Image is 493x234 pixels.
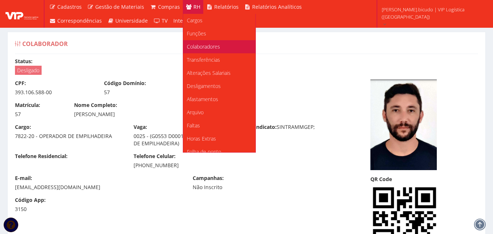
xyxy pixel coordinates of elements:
[183,53,255,66] a: Transferências
[15,153,68,160] label: Telefone Residencial:
[214,3,239,10] span: Relatórios
[134,123,147,131] label: Vaga:
[15,123,31,131] label: Cargo:
[15,80,26,87] label: CPF:
[370,80,437,170] img: everton-cajamarcapturar-1682445276644813dcb69b5.PNG
[187,148,221,155] span: Folha de ponto
[187,96,218,103] span: Afastamentos
[187,56,220,63] span: Transferências
[15,66,42,75] span: Desligado
[183,66,255,80] a: Alterações Salariais
[183,40,255,53] a: Colaboradores
[246,123,365,133] div: SINTRAMMGEP;
[15,184,182,191] div: [EMAIL_ADDRESS][DOMAIN_NAME]
[187,43,220,50] span: Colaboradores
[183,106,255,119] a: Arquivo
[57,3,82,10] span: Cadastros
[151,14,170,28] a: TV
[193,184,271,191] div: Não Inscrito
[104,89,182,96] div: 57
[57,17,102,24] span: Correspondências
[5,8,38,19] img: logo
[115,17,148,24] span: Universidade
[173,17,202,24] span: Integrações
[183,80,255,93] a: Desligamentos
[187,17,203,24] span: Cargos
[183,132,255,145] a: Horas Extras
[162,17,167,24] span: TV
[183,27,255,40] a: Funções
[187,83,221,89] span: Desligamentos
[193,174,224,182] label: Campanhas:
[15,174,32,182] label: E-mail:
[187,30,206,37] span: Funções
[187,69,231,76] span: Alterações Salariais
[187,109,204,116] span: Arquivo
[183,119,255,132] a: Faltas
[22,40,68,48] span: Colaborador
[134,162,241,169] div: [PHONE_NUMBER]
[187,122,200,129] span: Faltas
[370,176,392,183] label: QR Code
[95,3,144,10] span: Gestão de Materiais
[74,111,300,118] div: [PERSON_NAME]
[15,111,63,118] div: 57
[46,14,105,28] a: Correspondências
[158,3,180,10] span: Compras
[15,58,32,65] label: Status:
[15,89,93,96] div: 393.106.588-00
[170,14,205,28] a: Integrações
[15,101,40,109] label: Matrícula:
[15,196,46,204] label: Código App:
[183,93,255,106] a: Afastamentos
[252,123,277,131] label: Sindicato:
[134,153,176,160] label: Telefone Celular:
[252,3,302,10] span: Relatórios Analíticos
[15,206,63,213] div: 3150
[193,3,200,10] span: RH
[183,145,255,158] a: Folha de ponto
[134,133,241,147] div: 0025 - (G0553 D0001 - 7822-20 - OPERADOR DE EMPILHADEIRA)
[104,80,146,87] label: Código Domínio:
[187,135,216,142] span: Horas Extras
[15,133,123,140] div: 7822-20 - OPERADOR DE EMPILHADEIRA
[105,14,151,28] a: Universidade
[74,101,117,109] label: Nome Completo:
[183,14,255,27] a: Cargos
[382,6,484,20] span: [PERSON_NAME].bicudo | VIP Logística ([GEOGRAPHIC_DATA])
